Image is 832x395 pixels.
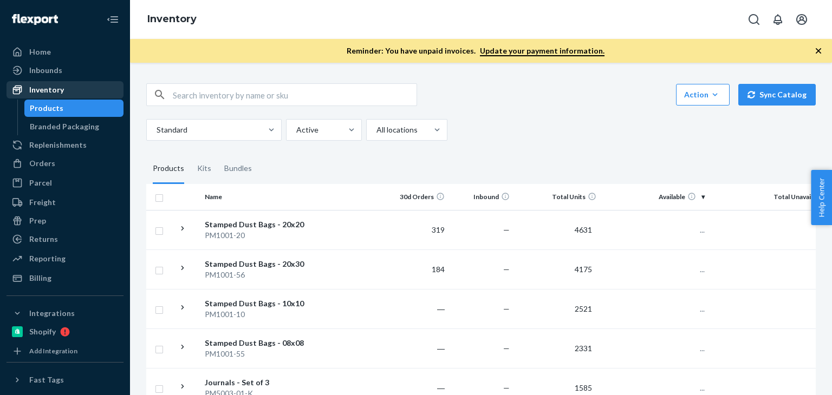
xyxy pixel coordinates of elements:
th: Inbound [449,184,514,210]
button: Action [676,84,730,106]
p: ... [605,383,705,393]
div: Branded Packaging [30,121,99,132]
span: 1585 [570,383,596,392]
button: Integrations [6,305,123,322]
p: ... [605,343,705,354]
a: Products [24,100,124,117]
a: Inbounds [6,62,123,79]
span: 4631 [570,225,596,234]
div: Fast Tags [29,374,64,385]
input: Standard [155,124,157,135]
div: Products [30,103,63,114]
a: Billing [6,269,123,287]
th: 30d Orders [384,184,449,210]
div: Stamped Dust Bags - 20x20 [205,219,318,230]
td: 319 [384,210,449,249]
div: Add Integration [29,346,77,356]
ol: breadcrumbs [139,4,205,35]
div: PM1001-20 [205,230,318,241]
span: — [503,344,510,353]
div: Parcel [29,177,52,188]
button: Sync Catalog [738,84,816,106]
a: Branded Packaging [24,118,124,135]
th: Available [601,184,709,210]
span: — [503,383,510,392]
div: Stamped Dust Bags - 08x08 [205,338,318,348]
td: ― [384,289,449,328]
p: Reminder: You have unpaid invoices. [347,45,604,56]
div: PM1001-10 [205,309,318,320]
a: Home [6,43,123,61]
button: Open account menu [791,9,812,30]
div: PM1001-55 [205,348,318,359]
span: 4175 [570,265,596,274]
a: Orders [6,155,123,172]
a: Returns [6,231,123,248]
input: Search inventory by name or sku [173,84,417,106]
div: Shopify [29,326,56,337]
span: Chat [24,8,46,17]
div: Action [684,89,721,100]
span: — [503,304,510,313]
a: Inventory [6,81,123,98]
div: Inbounds [29,65,62,76]
button: Fast Tags [6,371,123,389]
div: Reporting [29,253,66,264]
img: Flexport logo [12,14,58,25]
a: Update your payment information. [480,46,604,56]
div: Products [153,154,184,184]
span: — [503,225,510,234]
a: Reporting [6,250,123,267]
div: Stamped Dust Bags - 10x10 [205,298,318,309]
button: Help Center [811,170,832,225]
td: ― [384,328,449,368]
div: Prep [29,215,46,226]
span: — [503,265,510,274]
div: Inventory [29,84,64,95]
div: Freight [29,197,56,208]
div: Orders [29,158,55,169]
span: 2521 [570,304,596,313]
th: Name [200,184,322,210]
div: Integrations [29,308,75,319]
p: ... [605,225,705,235]
div: Home [29,47,51,57]
div: Stamped Dust Bags - 20x30 [205,259,318,269]
a: Parcel [6,174,123,192]
a: Add Integration [6,345,123,358]
div: Kits [197,154,211,184]
button: Open notifications [767,9,789,30]
a: Prep [6,212,123,229]
input: All locations [375,124,376,135]
a: Freight [6,194,123,211]
p: ... [605,304,705,314]
div: PM1001-56 [205,269,318,280]
div: Journals - Set of 3 [205,377,318,388]
span: 2331 [570,344,596,353]
a: Inventory [147,13,197,25]
div: Billing [29,273,51,284]
th: Total Units [514,184,601,210]
p: ... [605,264,705,275]
div: Replenishments [29,140,87,150]
td: 184 [384,249,449,289]
a: Replenishments [6,136,123,154]
div: Returns [29,234,58,245]
div: Bundles [224,154,252,184]
a: Shopify [6,323,123,340]
button: Open Search Box [743,9,765,30]
button: Close Navigation [102,9,123,30]
input: Active [295,124,296,135]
